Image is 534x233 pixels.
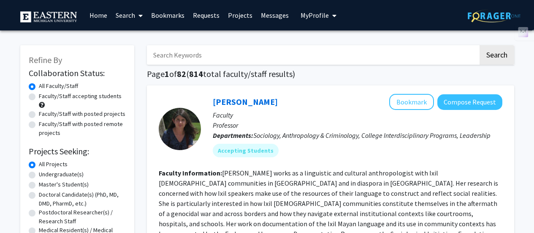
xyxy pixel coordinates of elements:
span: 82 [177,69,186,79]
h2: Projects Seeking: [29,146,126,156]
b: Departments: [213,131,253,140]
label: Faculty/Staff with posted remote projects [39,120,126,137]
label: Postdoctoral Researcher(s) / Research Staff [39,208,126,226]
span: My Profile [301,11,329,19]
iframe: Chat [6,195,36,227]
input: Search Keywords [147,45,478,65]
label: Undergraduate(s) [39,170,84,179]
h2: Collaboration Status: [29,68,126,78]
label: Master's Student(s) [39,180,89,189]
img: Eastern Michigan University Logo [20,11,77,22]
b: Faculty Information: [159,169,222,177]
span: Refine By [29,55,62,65]
button: Compose Request to María Luz García [437,94,502,110]
a: Home [85,0,111,30]
label: Doctoral Candidate(s) (PhD, MD, DMD, PharmD, etc.) [39,190,126,208]
a: [PERSON_NAME] [213,96,278,107]
a: Projects [224,0,257,30]
a: Bookmarks [147,0,189,30]
p: Professor [213,120,502,130]
a: Requests [189,0,224,30]
h1: Page of ( total faculty/staff results) [147,69,514,79]
span: 814 [189,69,203,79]
p: Faculty [213,110,502,120]
label: All Projects [39,160,68,169]
mat-chip: Accepting Students [213,144,279,157]
label: Faculty/Staff accepting students [39,92,122,101]
img: ForagerOne Logo [468,9,520,22]
button: Add María Luz García to Bookmarks [389,94,434,110]
span: Sociology, Anthropology & Criminology, College Interdisciplinary Programs, Leadership [253,131,491,140]
a: Search [111,0,147,30]
button: Search [480,45,514,65]
span: 1 [165,69,169,79]
a: Messages [257,0,293,30]
label: All Faculty/Staff [39,82,78,90]
label: Faculty/Staff with posted projects [39,110,125,118]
